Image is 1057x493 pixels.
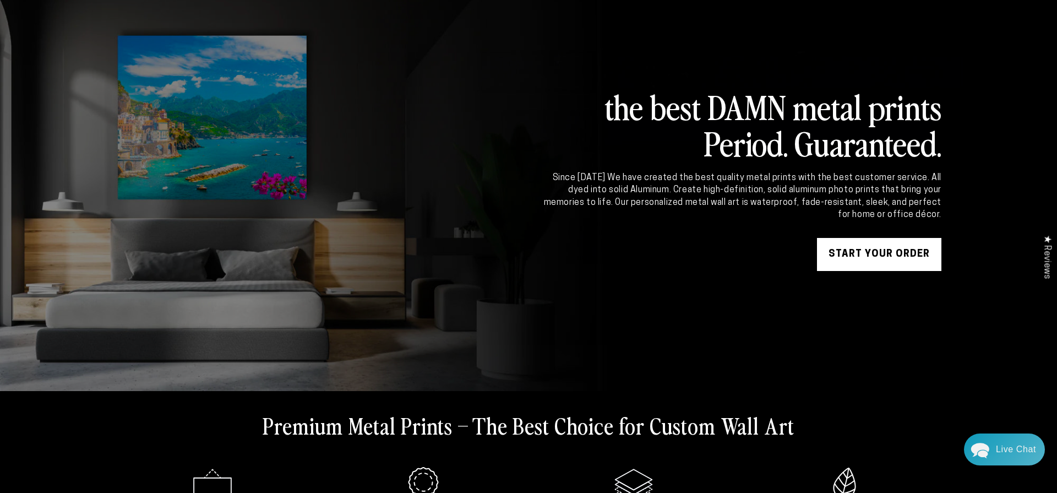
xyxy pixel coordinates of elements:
a: START YOUR Order [817,238,941,271]
div: Click to open Judge.me floating reviews tab [1036,226,1057,288]
div: Since [DATE] We have created the best quality metal prints with the best customer service. All dy... [542,172,941,221]
h2: Premium Metal Prints – The Best Choice for Custom Wall Art [263,411,794,440]
div: Chat widget toggle [964,434,1045,465]
h2: the best DAMN metal prints Period. Guaranteed. [542,88,941,161]
div: Contact Us Directly [996,434,1036,465]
